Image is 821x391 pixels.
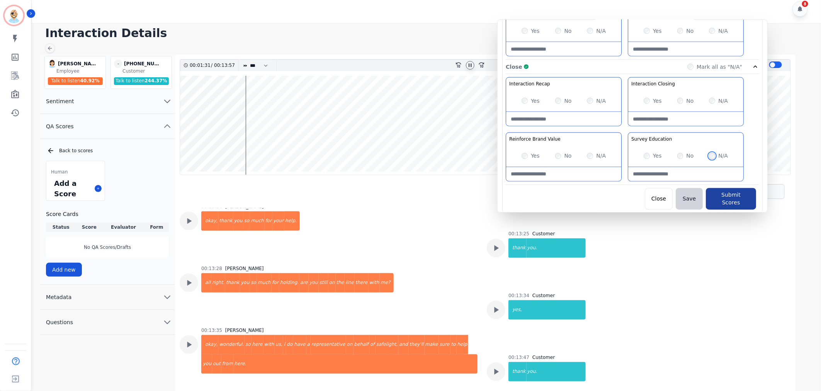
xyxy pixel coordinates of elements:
label: N/A [718,97,728,105]
div: much [257,273,272,292]
div: [PERSON_NAME] [225,265,264,272]
div: here. [234,354,478,374]
h3: Score Cards [46,210,169,218]
div: do [286,335,293,354]
div: okay, [202,211,218,231]
div: me? [380,273,393,292]
svg: chevron down [163,292,172,302]
div: us, [275,335,283,354]
div: your [272,211,284,231]
div: Talk to listen [48,77,103,85]
span: Metadata [40,293,78,301]
button: Add new [46,263,82,277]
button: Metadata chevron down [40,285,175,310]
div: thank [509,238,526,258]
div: Customer [532,292,555,299]
h1: Interaction Details [45,26,813,40]
div: help [457,335,468,354]
label: N/A [718,27,728,35]
div: for [265,211,273,231]
div: you [233,211,243,231]
div: so [243,211,250,231]
div: Talk to listen [114,77,169,85]
div: have [293,335,306,354]
div: holding. [279,273,299,292]
h3: Interaction Closing [631,81,675,87]
label: No [686,27,694,35]
div: thank [225,273,240,292]
div: all [202,273,211,292]
div: out [212,354,221,374]
div: [PERSON_NAME] [58,59,97,68]
button: Close [645,188,673,210]
div: much [250,211,265,231]
button: Save [676,188,703,210]
div: okay, [202,335,218,354]
div: you. [527,238,586,258]
label: No [686,97,694,105]
label: No [564,152,571,160]
button: Submit Scores [706,188,756,210]
th: Form [144,223,169,232]
p: Close [506,63,522,71]
th: Status [46,223,76,232]
div: you. [527,362,586,381]
button: Sentiment chevron down [40,89,175,114]
div: for [272,273,280,292]
label: N/A [718,152,728,160]
h3: Interaction Recap [509,81,550,87]
div: [PHONE_NUMBER] [124,59,163,68]
div: a [306,335,311,354]
div: yes, [509,300,586,320]
div: Customer [122,68,170,74]
span: Questions [40,318,79,326]
div: you [202,354,212,374]
div: thank [509,362,526,381]
div: 00:13:47 [508,354,529,360]
div: so [245,335,252,354]
div: help. [284,211,300,231]
label: No [686,152,694,160]
div: Customer [532,231,555,237]
div: sure [439,335,450,354]
label: Yes [653,152,662,160]
div: on [328,273,336,292]
label: Mark all as "N/A" [697,63,742,71]
svg: chevron down [163,318,172,327]
h3: Survey Education [631,136,672,142]
div: wonderful. [218,335,245,354]
div: here [252,335,263,354]
div: to [450,335,457,354]
div: with [263,335,275,354]
label: N/A [596,27,606,35]
div: i [283,335,286,354]
div: 00:13:35 [201,327,222,333]
div: Add a Score [53,177,92,201]
div: you [240,273,250,292]
div: of [369,335,376,354]
span: Sentiment [40,97,80,105]
button: Questions chevron down [40,310,175,335]
span: 244.37 % [144,78,167,83]
label: Yes [531,27,540,35]
img: Bordered avatar [5,6,23,25]
div: representative [311,335,346,354]
div: thank [218,211,233,231]
span: Human [51,169,68,175]
div: 00:13:57 [212,60,234,71]
span: - [114,59,122,68]
svg: chevron down [163,97,172,106]
div: No QA Scores/Drafts [46,236,169,258]
button: QA Scores chevron up [40,114,175,139]
div: 00:13:25 [508,231,529,237]
label: N/A [596,152,606,160]
span: 40.92 % [80,78,100,83]
div: with [369,273,380,292]
div: 00:13:28 [201,265,222,272]
div: the [336,273,345,292]
div: on [346,335,354,354]
div: you [309,273,319,292]
div: from [221,354,234,374]
label: No [564,97,571,105]
div: [PERSON_NAME] [225,327,264,333]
